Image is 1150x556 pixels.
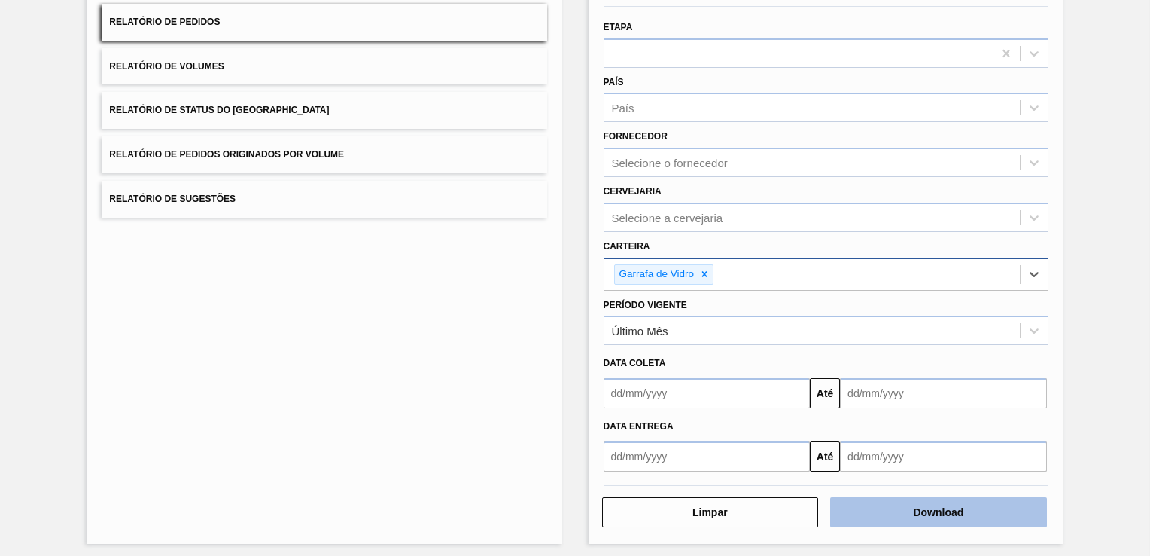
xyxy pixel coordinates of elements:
span: Data Entrega [604,421,674,432]
label: Fornecedor [604,131,668,142]
span: Relatório de Pedidos [109,17,220,27]
input: dd/mm/yyyy [840,441,1047,472]
button: Relatório de Status do [GEOGRAPHIC_DATA] [102,92,546,129]
button: Relatório de Sugestões [102,181,546,218]
input: dd/mm/yyyy [604,441,811,472]
span: Relatório de Status do [GEOGRAPHIC_DATA] [109,105,329,115]
input: dd/mm/yyyy [604,378,811,408]
input: dd/mm/yyyy [840,378,1047,408]
button: Limpar [602,497,819,527]
div: Selecione o fornecedor [612,157,728,170]
button: Relatório de Pedidos [102,4,546,41]
span: Relatório de Volumes [109,61,224,72]
button: Relatório de Pedidos Originados por Volume [102,136,546,173]
button: Download [830,497,1047,527]
div: Último Mês [612,325,668,338]
label: País [604,77,624,87]
span: Relatório de Pedidos Originados por Volume [109,149,344,160]
button: Até [810,378,840,408]
label: Período Vigente [604,300,687,310]
button: Relatório de Volumes [102,48,546,85]
button: Até [810,441,840,472]
label: Carteira [604,241,650,252]
span: Relatório de Sugestões [109,194,236,204]
label: Cervejaria [604,186,662,197]
div: País [612,102,634,115]
label: Etapa [604,22,633,32]
div: Selecione a cervejaria [612,211,723,224]
div: Garrafa de Vidro [615,265,697,284]
span: Data coleta [604,358,666,368]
